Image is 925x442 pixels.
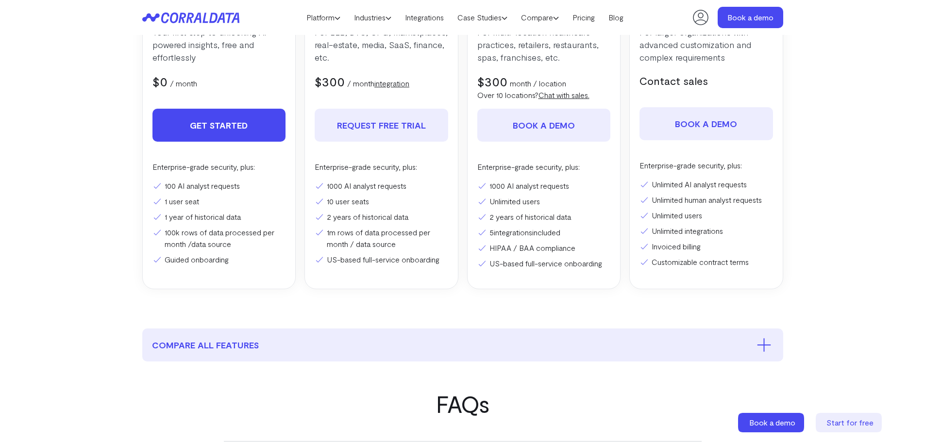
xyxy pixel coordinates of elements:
span: $300 [315,74,345,89]
a: Book a demo [718,7,783,28]
a: Platform [300,10,347,25]
a: Pricing [566,10,602,25]
p: For larger organizations with advanced customization and complex requirements [639,26,773,64]
li: Invoiced billing [639,241,773,252]
li: US-based full-service onboarding [315,254,448,265]
p: Enterprise-grade security, plus: [639,160,773,171]
p: For multi-location healthcare practices, retailers, restaurants, spas, franchises, etc. [477,26,611,64]
li: US-based full-service onboarding [477,258,611,269]
li: Guided onboarding [152,254,286,265]
li: Customizable contract terms [639,256,773,268]
span: Book a demo [749,418,795,427]
li: 100 AI analyst requests [152,180,286,192]
li: 100k rows of data processed per month / [152,227,286,250]
li: 1000 AI analyst requests [477,180,611,192]
p: / month [170,78,197,89]
a: integrations [494,228,532,237]
li: Unlimited human analyst requests [639,194,773,206]
li: 2 years of historical data [315,211,448,223]
li: 2 years of historical data [477,211,611,223]
a: Case Studies [451,10,514,25]
h2: FAQs [142,391,783,417]
p: Enterprise-grade security, plus: [315,161,448,173]
a: integration [374,79,409,88]
a: Blog [602,10,630,25]
a: Industries [347,10,398,25]
a: REQUEST FREE TRIAL [315,109,448,142]
a: Integrations [398,10,451,25]
li: 1 user seat [152,196,286,207]
a: Book a demo [477,109,611,142]
li: 1 year of historical data [152,211,286,223]
p: Enterprise-grade security, plus: [477,161,611,173]
li: Unlimited users [639,210,773,221]
span: $300 [477,74,507,89]
p: / month [347,78,409,89]
span: Start for free [826,418,874,427]
li: Unlimited integrations [639,225,773,237]
a: Compare [514,10,566,25]
a: Chat with sales. [538,90,589,99]
a: Start for free [816,413,884,432]
p: Over 10 locations? [477,89,611,101]
li: Unlimited AI analyst requests [639,179,773,190]
p: month / location [510,78,566,89]
button: compare all features [142,328,783,361]
a: data source [191,239,231,248]
li: Unlimited users [477,196,611,207]
a: Get Started [152,109,286,142]
h5: Contact sales [639,73,773,88]
a: Book a demo [639,107,773,140]
p: For B2B, DTC, CPG, marketplaces, real-estate, media, SaaS, finance, etc. [315,26,448,64]
li: 10 user seats [315,196,448,207]
li: 1000 AI analyst requests [315,180,448,192]
a: Book a demo [738,413,806,432]
li: 1m rows of data processed per month / data source [315,227,448,250]
p: Your first step to unlocking AI-powered insights, free and effortlessly [152,26,286,64]
li: HIPAA / BAA compliance [477,242,611,254]
p: Enterprise-grade security, plus: [152,161,286,173]
li: 5 included [477,227,611,238]
span: $0 [152,74,168,89]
